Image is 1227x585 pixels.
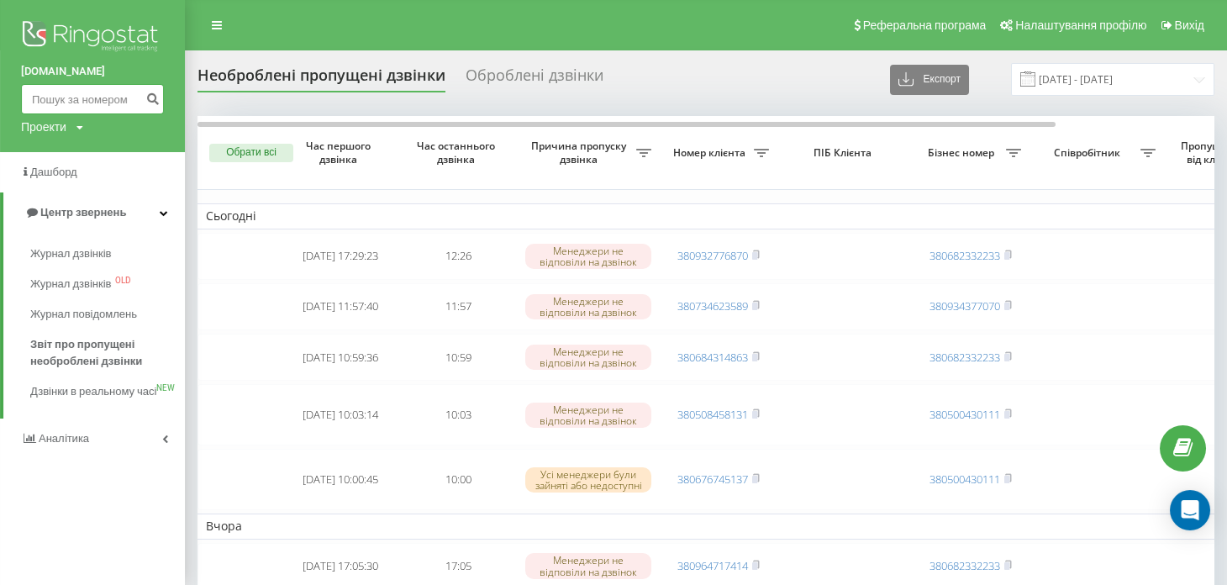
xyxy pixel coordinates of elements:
span: Дзвінки в реальному часі [30,383,156,400]
span: Центр звернень [40,206,126,219]
span: Журнал повідомлень [30,306,137,323]
a: 380684314863 [677,350,748,365]
a: 380682332233 [929,558,1000,573]
span: Вихід [1175,18,1204,32]
a: Звіт про пропущені необроблені дзвінки [30,329,185,377]
span: Час першого дзвінка [295,140,386,166]
div: Менеджери не відповіли на дзвінок [525,403,651,428]
td: [DATE] 10:59:36 [282,334,399,381]
td: [DATE] 11:57:40 [282,283,399,330]
td: [DATE] 10:00:45 [282,449,399,510]
input: Пошук за номером [21,84,164,114]
td: [DATE] 17:29:23 [282,233,399,280]
span: Звіт про пропущені необроблені дзвінки [30,336,176,370]
a: 380500430111 [929,472,1000,487]
span: Реферальна програма [863,18,987,32]
span: Бізнес номер [920,146,1006,160]
button: Експорт [890,65,969,95]
a: 380682332233 [929,248,1000,263]
a: Журнал дзвінків [30,239,185,269]
div: Оброблені дзвінки [466,66,603,92]
a: 380508458131 [677,407,748,422]
a: 380676745137 [677,472,748,487]
span: Час останнього дзвінка [413,140,503,166]
span: Дашборд [30,166,77,178]
a: Дзвінки в реальному часіNEW [30,377,185,407]
div: Менеджери не відповіли на дзвінок [525,553,651,578]
div: Менеджери не відповіли на дзвінок [525,294,651,319]
img: Ringostat logo [21,17,164,59]
a: [DOMAIN_NAME] [21,63,164,80]
a: Журнал дзвінківOLD [30,269,185,299]
a: 380932776870 [677,248,748,263]
td: [DATE] 10:03:14 [282,384,399,445]
div: Менеджери не відповіли на дзвінок [525,244,651,269]
span: Налаштування профілю [1015,18,1146,32]
div: Open Intercom Messenger [1170,490,1210,530]
span: Журнал дзвінків [30,245,111,262]
td: 12:26 [399,233,517,280]
span: Причина пропуску дзвінка [525,140,636,166]
td: 10:00 [399,449,517,510]
div: Необроблені пропущені дзвінки [197,66,445,92]
a: 380500430111 [929,407,1000,422]
a: 380682332233 [929,350,1000,365]
a: 380934377070 [929,298,1000,314]
span: Журнал дзвінків [30,276,111,292]
a: 380734623589 [677,298,748,314]
span: Номер клієнта [668,146,754,160]
div: Менеджери не відповіли на дзвінок [525,345,651,370]
a: 380964717414 [677,558,748,573]
div: Проекти [21,119,66,135]
span: Співробітник [1038,146,1140,160]
td: 10:03 [399,384,517,445]
td: 11:57 [399,283,517,330]
td: 10:59 [399,334,517,381]
span: Аналiтика [39,432,89,445]
button: Обрати всі [209,144,293,162]
span: ПІБ Клієнта [792,146,898,160]
a: Центр звернень [3,192,185,233]
div: Усі менеджери були зайняті або недоступні [525,467,651,493]
a: Журнал повідомлень [30,299,185,329]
